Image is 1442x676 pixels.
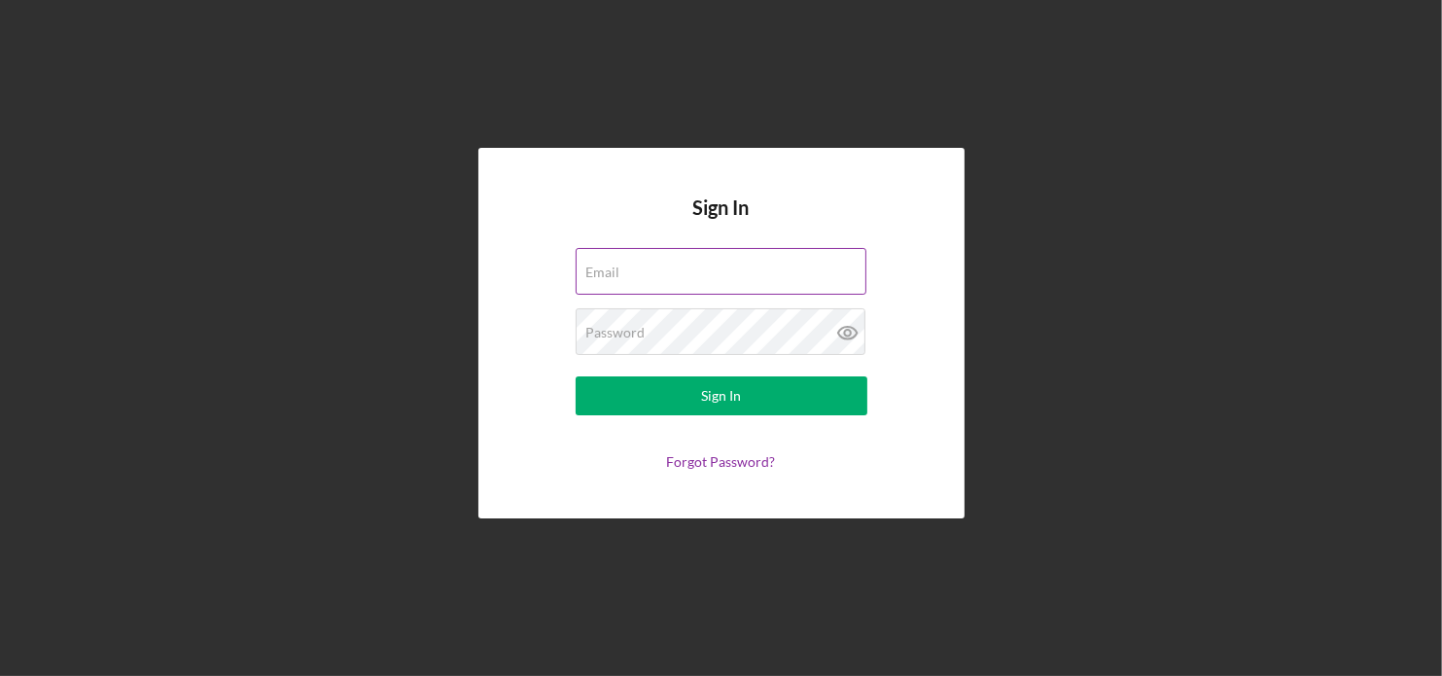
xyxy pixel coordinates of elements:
label: Password [586,325,646,340]
a: Forgot Password? [667,453,776,470]
h4: Sign In [693,196,750,248]
div: Sign In [701,376,741,415]
label: Email [586,265,620,280]
button: Sign In [576,376,867,415]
